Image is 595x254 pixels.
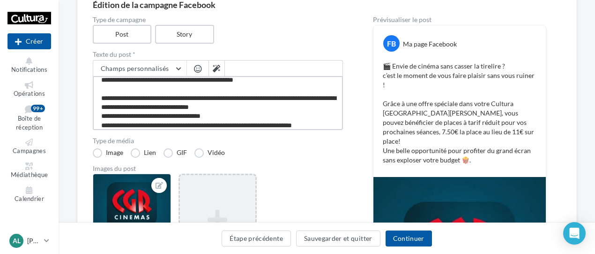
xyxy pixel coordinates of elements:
p: 🎬 Envie de cinéma sans casser la tirelire ? c’est le moment de vous faire plaisir sans vous ruine... [383,62,536,165]
a: Al [PERSON_NAME] [7,232,51,250]
button: Créer [7,33,51,49]
div: 99+ [31,105,45,112]
button: Notifications [7,55,51,76]
div: Prévisualiser le post [373,16,546,23]
label: Image [93,148,123,158]
span: Opérations [14,90,45,97]
button: Étape précédente [222,231,291,246]
a: Opérations [7,79,51,100]
span: Al [13,236,21,246]
span: Médiathèque [11,171,48,178]
a: Médiathèque [7,161,51,181]
a: Boîte de réception99+ [7,103,51,133]
button: Sauvegarder et quitter [296,231,380,246]
div: Images du post [93,165,343,172]
span: Calendrier [15,195,44,202]
label: Post [93,25,152,44]
label: Type de campagne [93,16,343,23]
label: Type de média [93,138,343,144]
label: Lien [131,148,156,158]
span: Notifications [11,66,47,73]
span: Campagnes [13,147,46,155]
a: Campagnes [7,137,51,157]
span: Boîte de réception [16,115,43,131]
div: FB [383,35,400,52]
button: Continuer [386,231,432,246]
p: [PERSON_NAME] [27,236,40,246]
span: Champs personnalisés [101,64,169,72]
div: Nouvelle campagne [7,33,51,49]
div: Open Intercom Messenger [563,222,586,245]
button: Champs personnalisés [93,61,186,77]
a: Calendrier [7,185,51,205]
label: Story [155,25,214,44]
label: GIF [164,148,187,158]
label: Vidéo [194,148,225,158]
div: Édition de la campagne Facebook [93,0,561,9]
div: Ma page Facebook [403,39,457,49]
label: Texte du post * [93,51,343,58]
